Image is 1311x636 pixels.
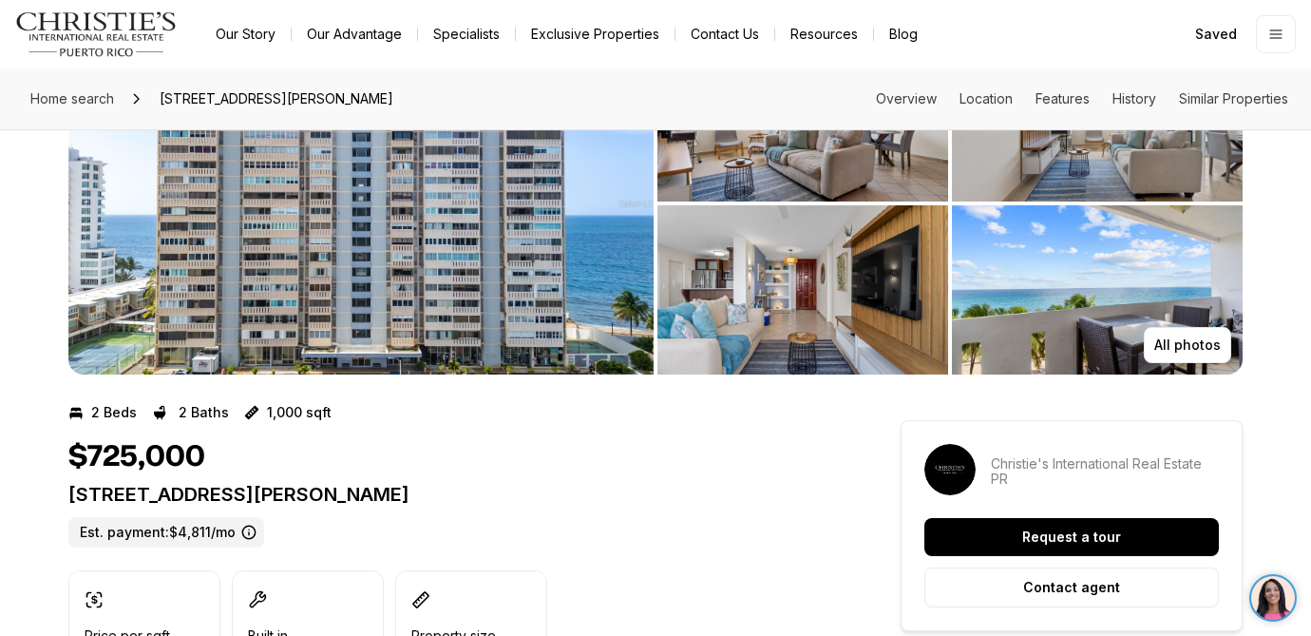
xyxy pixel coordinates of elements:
[68,32,654,375] button: View image gallery
[68,517,264,548] label: Est. payment: $4,811/mo
[1195,27,1237,42] span: Saved
[68,439,205,475] h1: $725,000
[68,32,654,375] li: 1 of 6
[267,405,332,420] p: 1,000 sqft
[1022,530,1121,545] p: Request a tour
[1035,90,1090,106] a: Skip to: Features
[1023,580,1120,595] p: Contact agent
[516,21,674,48] a: Exclusive Properties
[876,90,937,106] a: Skip to: Overview
[876,91,1288,106] nav: Page section menu
[152,84,401,114] span: [STREET_ADDRESS][PERSON_NAME]
[991,456,1219,487] p: Christie's International Real Estate PR
[1154,337,1221,353] p: All photos
[200,21,291,48] a: Our Story
[924,518,1219,556] button: Request a tour
[657,205,948,375] button: View image gallery
[952,205,1243,375] button: View image gallery
[1112,90,1156,106] a: Skip to: History
[675,21,774,48] button: Contact Us
[30,90,114,106] span: Home search
[775,21,873,48] a: Resources
[23,84,122,114] a: Home search
[418,21,515,48] a: Specialists
[292,21,417,48] a: Our Advantage
[1179,90,1288,106] a: Skip to: Similar Properties
[15,11,178,57] img: logo
[68,483,832,506] p: [STREET_ADDRESS][PERSON_NAME]
[11,11,55,55] img: be3d4b55-7850-4bcb-9297-a2f9cd376e78.png
[1144,327,1231,363] button: All photos
[874,21,933,48] a: Blog
[179,405,229,420] p: 2 Baths
[657,32,1243,375] li: 2 of 6
[91,405,137,420] p: 2 Beds
[959,90,1013,106] a: Skip to: Location
[68,32,1243,375] div: Listing Photos
[1184,15,1248,53] a: Saved
[1256,15,1296,53] button: Open menu
[924,568,1219,607] button: Contact agent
